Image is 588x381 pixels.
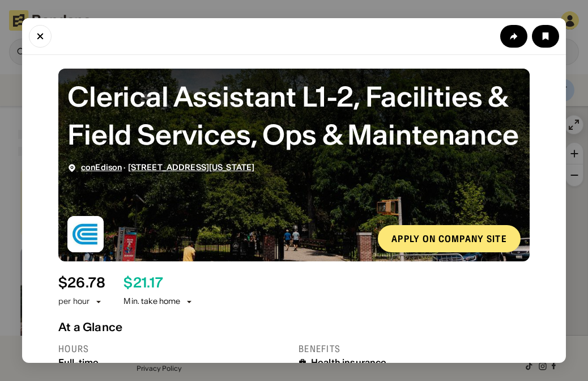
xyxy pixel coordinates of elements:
div: Clerical Assistant L1-2, Facilities & Field Services, Ops & Maintenance [67,78,521,154]
div: · [81,163,254,172]
div: Full-time [58,357,289,368]
a: conEdison [81,162,122,172]
div: per hour [58,296,90,307]
a: [STREET_ADDRESS][US_STATE] [128,162,255,172]
div: Hours [58,343,289,355]
div: Min. take home [123,296,194,307]
img: conEdison logo [67,216,104,252]
div: Benefits [299,343,530,355]
div: Health insurance [311,357,387,368]
div: Apply on company site [391,234,507,243]
div: $ 21.17 [123,275,163,291]
a: Apply on company site [378,225,521,252]
button: Close [29,25,52,48]
div: $ 26.78 [58,275,105,291]
div: At a Glance [58,320,530,334]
